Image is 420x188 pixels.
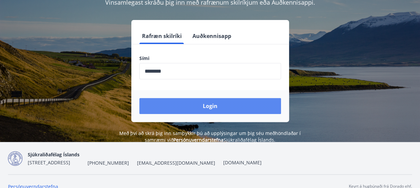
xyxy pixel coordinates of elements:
button: Auðkennisapp [190,28,234,44]
span: [PHONE_NUMBER] [88,160,129,166]
label: Sími [139,55,281,62]
button: Login [139,98,281,114]
span: [EMAIL_ADDRESS][DOMAIN_NAME] [137,160,215,166]
span: Með því að skrá þig inn samþykkir þú að upplýsingar um þig séu meðhöndlaðar í samræmi við Sjúkral... [119,130,301,143]
a: [DOMAIN_NAME] [223,159,262,166]
a: Persónuverndarstefna [173,137,224,143]
span: Sjúkraliðafélag Íslands [28,151,80,158]
img: d7T4au2pYIU9thVz4WmmUT9xvMNnFvdnscGDOPEg.png [8,151,22,166]
span: [STREET_ADDRESS] [28,159,70,166]
button: Rafræn skilríki [139,28,184,44]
